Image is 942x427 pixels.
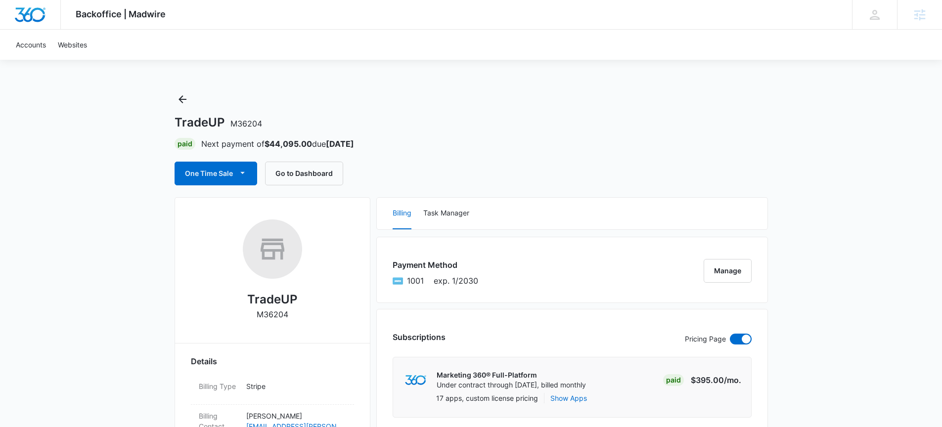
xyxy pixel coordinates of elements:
span: Details [191,355,217,367]
h3: Subscriptions [393,331,446,343]
strong: [DATE] [326,139,354,149]
img: marketing360Logo [405,375,426,385]
span: Backoffice | Madwire [76,9,166,19]
p: Marketing 360® Full-Platform [437,370,586,380]
button: Show Apps [550,393,587,403]
h1: TradeUP [175,115,262,130]
dt: Billing Type [199,381,238,391]
button: Back [175,91,190,107]
div: Paid [663,374,684,386]
p: [PERSON_NAME] [246,411,346,421]
button: Manage [704,259,752,283]
span: /mo. [724,375,741,385]
h3: Payment Method [393,259,478,271]
p: Under contract through [DATE], billed monthly [437,380,586,390]
p: M36204 [257,308,288,320]
button: Task Manager [423,198,469,229]
h2: TradeUP [247,291,297,308]
strong: $44,095.00 [265,139,312,149]
div: Billing TypeStripe [191,375,354,405]
p: 17 apps, custom license pricing [436,393,538,403]
button: Go to Dashboard [265,162,343,185]
button: Billing [393,198,411,229]
span: American Express ending with [407,275,424,287]
span: exp. 1/2030 [434,275,478,287]
p: Next payment of due [201,138,354,150]
button: One Time Sale [175,162,257,185]
a: Websites [52,30,93,60]
p: Stripe [246,381,346,391]
p: Pricing Page [685,334,726,344]
div: Paid [175,138,195,150]
a: Accounts [10,30,52,60]
p: $395.00 [691,374,741,386]
span: M36204 [230,119,262,128]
